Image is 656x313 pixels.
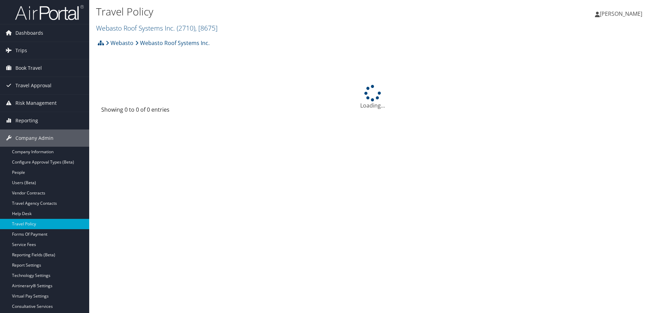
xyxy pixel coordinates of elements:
div: Loading... [96,85,649,110]
a: Webasto Roof Systems Inc. [96,23,218,33]
span: Book Travel [15,59,42,77]
span: Risk Management [15,94,57,112]
a: [PERSON_NAME] [595,3,649,24]
a: Webasto [106,36,133,50]
span: Travel Approval [15,77,51,94]
div: Showing 0 to 0 of 0 entries [101,105,229,117]
span: Dashboards [15,24,43,42]
img: airportal-logo.png [15,4,84,21]
span: , [ 8675 ] [195,23,218,33]
span: ( 2710 ) [177,23,195,33]
span: [PERSON_NAME] [600,10,642,18]
h1: Travel Policy [96,4,465,19]
span: Reporting [15,112,38,129]
a: Webasto Roof Systems Inc. [135,36,210,50]
span: Company Admin [15,130,54,147]
span: Trips [15,42,27,59]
